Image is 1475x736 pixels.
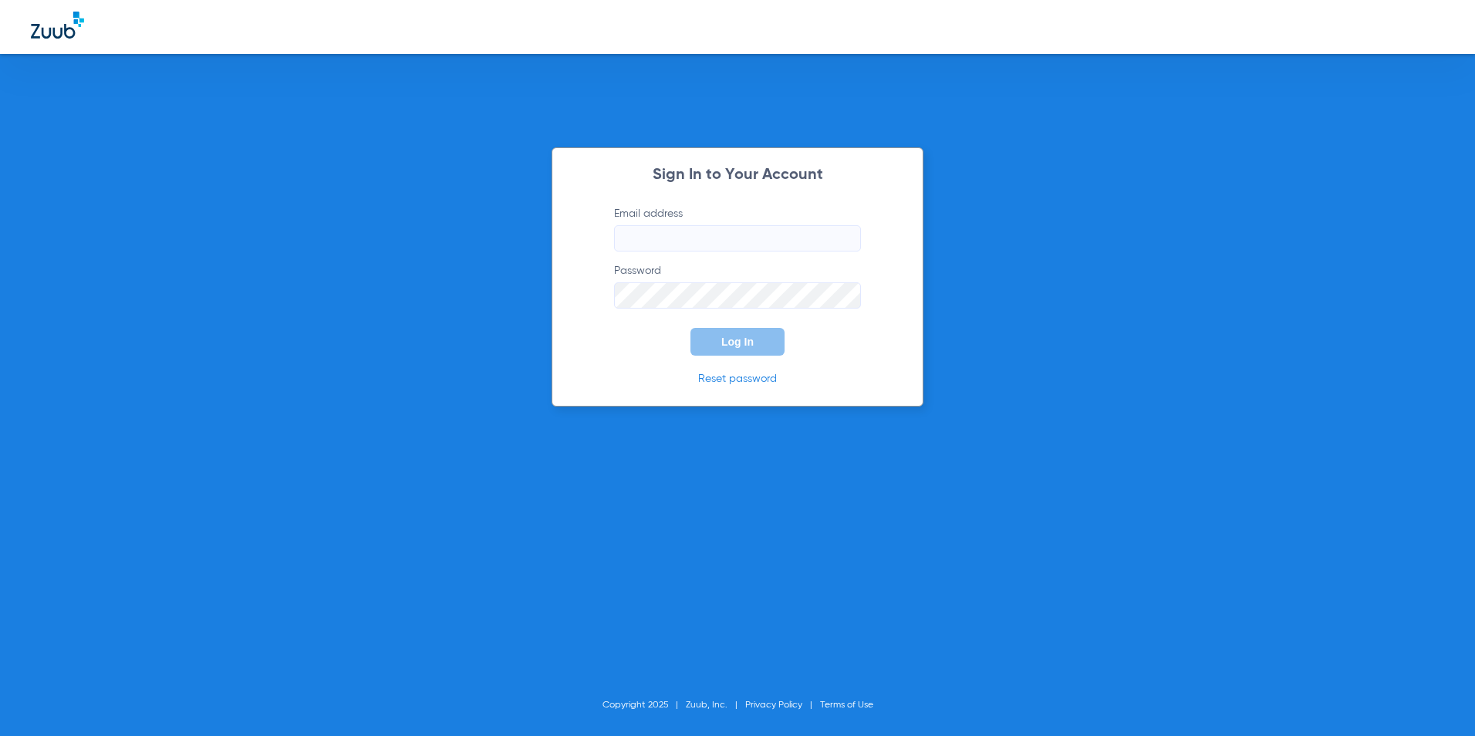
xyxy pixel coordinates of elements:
label: Password [614,263,861,309]
a: Terms of Use [820,701,873,710]
h2: Sign In to Your Account [591,167,884,183]
span: Log In [721,336,754,348]
a: Reset password [698,373,777,384]
li: Zuub, Inc. [686,697,745,713]
input: Email address [614,225,861,252]
label: Email address [614,206,861,252]
li: Copyright 2025 [602,697,686,713]
iframe: Chat Widget [1398,662,1475,736]
input: Password [614,282,861,309]
a: Privacy Policy [745,701,802,710]
img: Zuub Logo [31,12,84,39]
button: Log In [690,328,785,356]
